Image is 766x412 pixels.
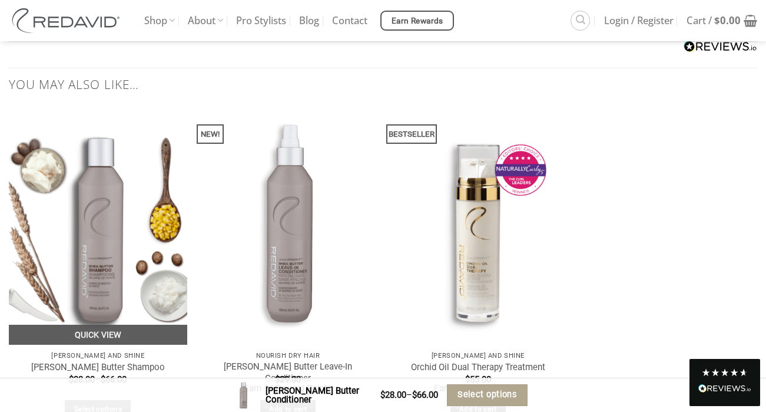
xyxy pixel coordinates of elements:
h3: You may also like… [9,68,757,101]
div: Read All Reviews [689,359,760,406]
span: $ [275,374,280,385]
a: Quick View [9,325,187,345]
span: Login / Register [604,6,674,35]
a: Search [571,11,590,30]
a: [PERSON_NAME] Butter Shampoo [31,362,165,373]
img: Shea Butter Leave-In Conditioner [199,107,377,345]
span: $ [380,390,385,400]
p: Nourish Dry Hair [205,352,372,360]
a: [PERSON_NAME] Butter Leave-In Conditioner [205,361,372,384]
span: Cart / [687,6,741,35]
bdi: 0.00 [714,14,741,27]
span: Select options [457,388,516,401]
p: [PERSON_NAME] and Shine [394,352,561,360]
img: REDAVID Orchid Oil Dual Therapy ~ Award Winning Curl Care [389,107,567,345]
bdi: 28.00 [380,390,406,400]
span: $ [714,14,720,27]
bdi: 66.00 [101,374,127,385]
a: Orchid Oil Dual Therapy Treatment [389,107,567,345]
div: – [228,380,538,410]
img: REDAVID Shea Butter Shampoo [9,107,187,345]
bdi: 66.00 [412,390,438,400]
span: $ [101,374,105,385]
div: Read All Reviews [698,382,751,397]
img: REDAVID Salon Products | United States [9,8,127,33]
bdi: 28.00 [69,374,95,385]
span: $ [465,374,470,385]
span: Earn Rewards [392,15,443,28]
bdi: 29.00 [275,374,301,385]
a: Shea Butter Shampoo [9,107,187,345]
p: [PERSON_NAME] and Shine [15,352,181,360]
span: – [15,375,181,384]
a: Earn Rewards [380,11,454,31]
strong: [PERSON_NAME] Butter Conditioner [266,385,359,405]
bdi: 55.00 [465,374,491,385]
div: 4.8 Stars [701,368,748,377]
img: REVIEWS.io [698,384,751,393]
a: Orchid Oil Dual Therapy Treatment [411,362,545,373]
span: $ [69,374,74,385]
img: Leads to redavid.com's company reviews page on REVIEWS.io. [684,41,757,52]
img: REDAVID Shea Butter Conditioner - 1 [230,382,257,408]
span: $ [412,390,417,400]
